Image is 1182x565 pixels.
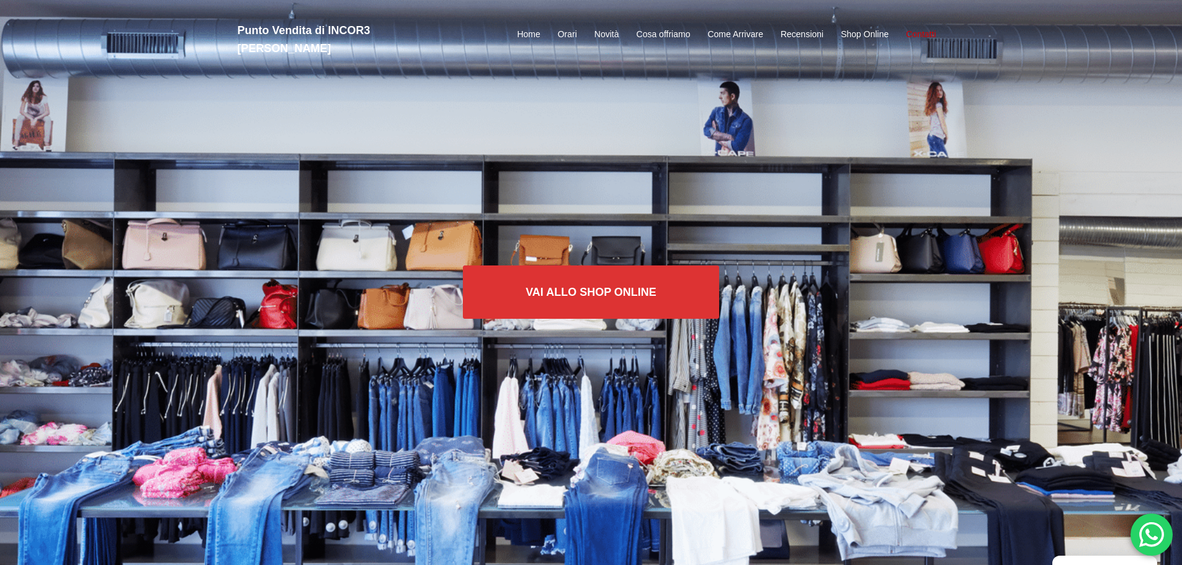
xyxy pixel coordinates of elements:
div: 'Hai [1131,514,1173,556]
a: Come Arrivare [707,27,763,42]
a: Shop Online [841,27,889,42]
a: Orari [558,27,577,42]
a: Contatti [906,27,936,42]
a: Recensioni [781,27,823,42]
a: Vai allo SHOP ONLINE [463,265,719,319]
a: Home [517,27,540,42]
a: Cosa offriamo [637,27,691,42]
h2: Punto Vendita di INCOR3 [PERSON_NAME] [238,22,461,58]
a: Novità [594,27,619,42]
